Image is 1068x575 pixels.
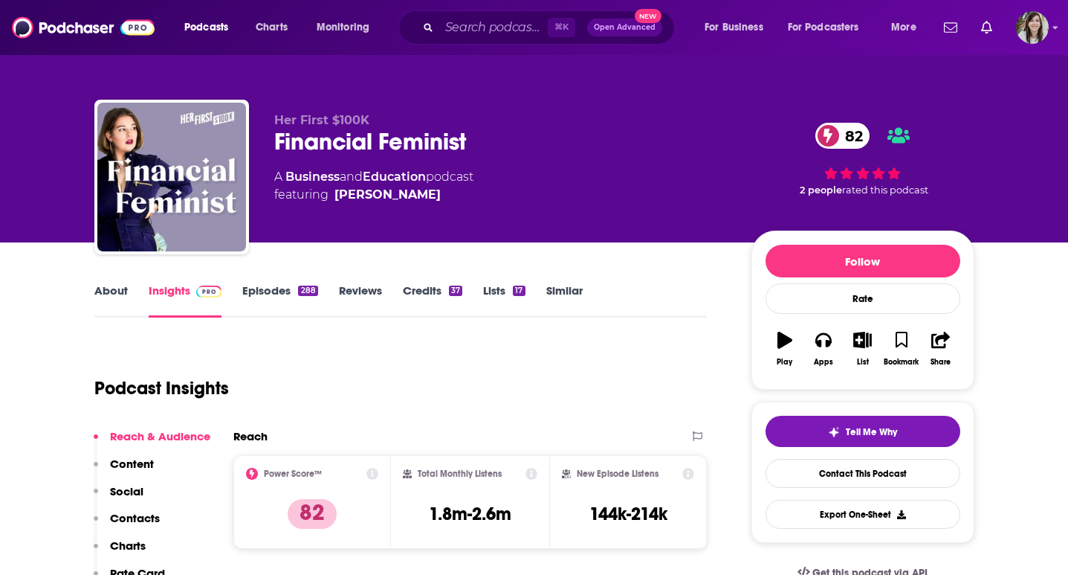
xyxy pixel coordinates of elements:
[340,170,363,184] span: and
[891,17,916,38] span: More
[846,426,897,438] span: Tell Me Why
[110,484,143,498] p: Social
[766,459,960,488] a: Contact This Podcast
[921,322,959,376] button: Share
[766,283,960,314] div: Rate
[233,429,268,443] h2: Reach
[694,16,782,39] button: open menu
[274,168,473,204] div: A podcast
[548,18,575,37] span: ⌘ K
[94,484,143,512] button: Social
[1016,11,1049,44] span: Logged in as devinandrade
[842,184,928,196] span: rated this podcast
[587,19,662,36] button: Open AdvancedNew
[800,184,842,196] span: 2 people
[363,170,426,184] a: Education
[242,283,317,318] a: Episodes288
[334,186,441,204] a: Tori Dunlap
[857,358,869,367] div: List
[483,283,525,318] a: Lists17
[777,358,792,367] div: Play
[418,469,502,479] h2: Total Monthly Listens
[306,16,389,39] button: open menu
[1016,11,1049,44] img: User Profile
[766,416,960,447] button: tell me why sparkleTell Me Why
[577,469,658,479] h2: New Episode Listens
[94,457,154,484] button: Content
[449,286,462,296] div: 37
[196,286,222,298] img: Podchaser Pro
[778,16,881,39] button: open menu
[881,16,935,39] button: open menu
[439,16,548,39] input: Search podcasts, credits, & more...
[815,123,870,149] a: 82
[94,283,128,318] a: About
[403,283,462,318] a: Credits37
[705,17,763,38] span: For Business
[814,358,833,367] div: Apps
[751,113,974,205] div: 82 2 peoplerated this podcast
[110,511,160,525] p: Contacts
[546,283,583,318] a: Similar
[766,322,804,376] button: Play
[804,322,843,376] button: Apps
[339,283,382,318] a: Reviews
[975,15,998,40] a: Show notifications dropdown
[246,16,297,39] a: Charts
[264,469,322,479] h2: Power Score™
[184,17,228,38] span: Podcasts
[94,539,146,566] button: Charts
[766,500,960,529] button: Export One-Sheet
[174,16,247,39] button: open menu
[285,170,340,184] a: Business
[843,322,881,376] button: List
[94,377,229,399] h1: Podcast Insights
[931,358,951,367] div: Share
[97,103,246,251] img: Financial Feminist
[110,539,146,553] p: Charts
[828,426,840,438] img: tell me why sparkle
[288,499,337,529] p: 82
[149,283,222,318] a: InsightsPodchaser Pro
[12,13,155,42] img: Podchaser - Follow, Share and Rate Podcasts
[298,286,317,296] div: 288
[788,17,859,38] span: For Podcasters
[110,457,154,471] p: Content
[766,245,960,277] button: Follow
[594,24,656,31] span: Open Advanced
[317,17,369,38] span: Monitoring
[94,511,160,539] button: Contacts
[589,503,667,525] h3: 144k-214k
[830,123,870,149] span: 82
[274,186,473,204] span: featuring
[110,429,210,443] p: Reach & Audience
[513,286,525,296] div: 17
[256,17,288,38] span: Charts
[1016,11,1049,44] button: Show profile menu
[274,113,369,127] span: Her First $100K
[884,358,919,367] div: Bookmark
[94,429,210,457] button: Reach & Audience
[635,9,661,23] span: New
[882,322,921,376] button: Bookmark
[429,503,511,525] h3: 1.8m-2.6m
[412,10,689,45] div: Search podcasts, credits, & more...
[938,15,963,40] a: Show notifications dropdown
